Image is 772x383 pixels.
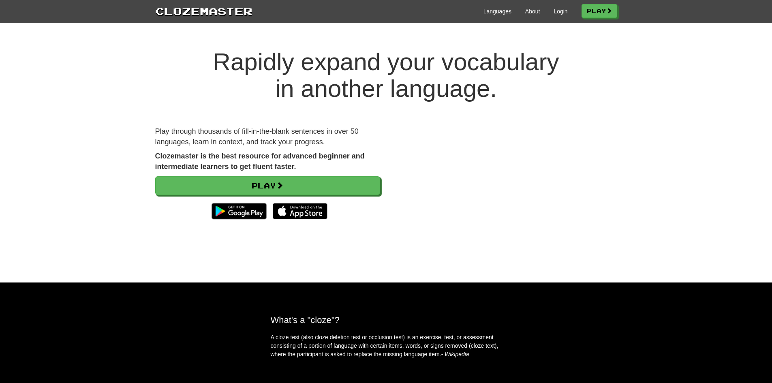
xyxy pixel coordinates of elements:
[155,176,380,195] a: Play
[155,126,380,147] p: Play through thousands of fill-in-the-blank sentences in over 50 languages, learn in context, and...
[271,315,502,325] h2: What's a "cloze"?
[155,152,365,171] strong: Clozemaster is the best resource for advanced beginner and intermediate learners to get fluent fa...
[483,7,511,15] a: Languages
[525,7,540,15] a: About
[554,7,567,15] a: Login
[155,3,252,18] a: Clozemaster
[582,4,617,18] a: Play
[441,351,469,357] em: - Wikipedia
[273,203,327,219] img: Download_on_the_App_Store_Badge_US-UK_135x40-25178aeef6eb6b83b96f5f2d004eda3bffbb37122de64afbaef7...
[271,333,502,359] p: A cloze test (also cloze deletion test or occlusion test) is an exercise, test, or assessment con...
[207,199,270,223] img: Get it on Google Play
